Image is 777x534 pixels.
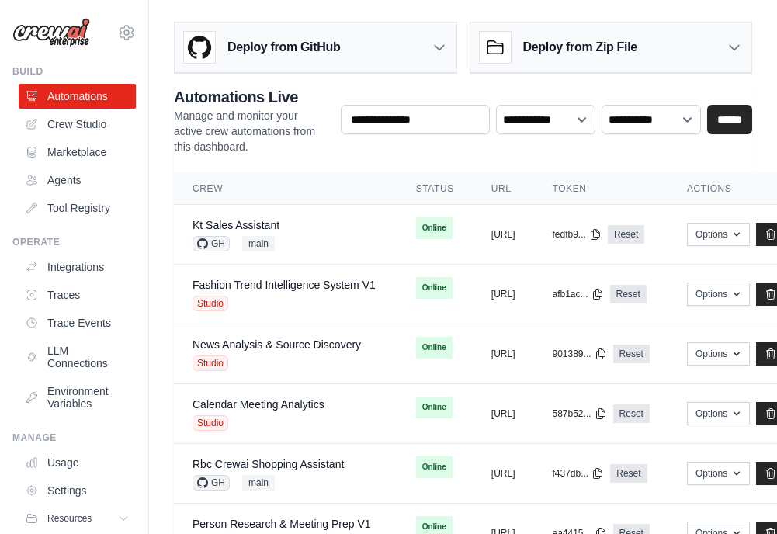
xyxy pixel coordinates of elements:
[19,112,136,137] a: Crew Studio
[553,228,602,241] button: fedfb9...
[687,342,750,366] button: Options
[19,506,136,531] button: Resources
[193,518,371,530] a: Person Research & Meeting Prep V1
[534,173,668,205] th: Token
[416,337,453,359] span: Online
[416,217,453,239] span: Online
[193,236,230,251] span: GH
[553,467,605,480] button: f437db...
[553,407,607,420] button: 587b52...
[193,338,361,351] a: News Analysis & Source Discovery
[553,288,604,300] button: afb1ac...
[19,310,136,335] a: Trace Events
[687,402,750,425] button: Options
[12,432,136,444] div: Manage
[242,475,275,491] span: main
[193,355,228,371] span: Studio
[174,173,397,205] th: Crew
[19,196,136,220] a: Tool Registry
[19,379,136,416] a: Environment Variables
[193,219,279,231] a: Kt Sales Assistant
[193,415,228,431] span: Studio
[19,140,136,165] a: Marketplace
[416,456,453,478] span: Online
[19,84,136,109] a: Automations
[416,397,453,418] span: Online
[242,236,275,251] span: main
[174,86,328,108] h2: Automations Live
[523,38,637,57] h3: Deploy from Zip File
[19,255,136,279] a: Integrations
[687,462,750,485] button: Options
[193,458,344,470] a: Rbc Crewai Shopping Assistant
[613,345,650,363] a: Reset
[416,277,453,299] span: Online
[12,65,136,78] div: Build
[47,512,92,525] span: Resources
[193,279,376,291] a: Fashion Trend Intelligence System V1
[687,223,750,246] button: Options
[184,32,215,63] img: GitHub Logo
[608,225,644,244] a: Reset
[553,348,607,360] button: 901389...
[473,173,534,205] th: URL
[12,18,90,47] img: Logo
[227,38,340,57] h3: Deploy from GitHub
[19,478,136,503] a: Settings
[397,173,473,205] th: Status
[193,475,230,491] span: GH
[610,464,647,483] a: Reset
[19,283,136,307] a: Traces
[193,296,228,311] span: Studio
[613,404,650,423] a: Reset
[12,236,136,248] div: Operate
[687,283,750,306] button: Options
[193,398,324,411] a: Calendar Meeting Analytics
[19,338,136,376] a: LLM Connections
[19,450,136,475] a: Usage
[19,168,136,192] a: Agents
[174,108,328,154] p: Manage and monitor your active crew automations from this dashboard.
[610,285,647,303] a: Reset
